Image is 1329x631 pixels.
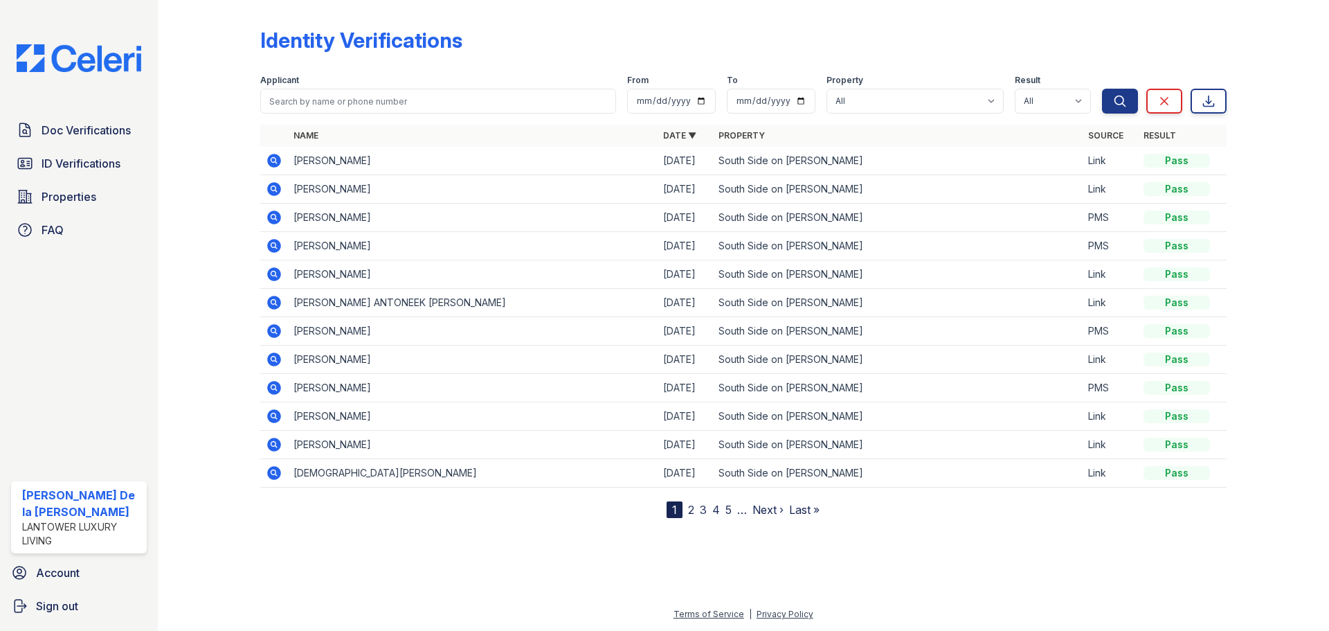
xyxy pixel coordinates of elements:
[36,565,80,581] span: Account
[627,75,649,86] label: From
[673,609,744,619] a: Terms of Service
[1143,381,1210,395] div: Pass
[752,503,784,517] a: Next ›
[42,222,64,238] span: FAQ
[713,346,1083,374] td: South Side on [PERSON_NAME]
[6,559,152,587] a: Account
[1143,324,1210,338] div: Pass
[1083,232,1138,260] td: PMS
[260,89,616,114] input: Search by name or phone number
[22,487,141,520] div: [PERSON_NAME] De la [PERSON_NAME]
[826,75,863,86] label: Property
[1083,459,1138,488] td: Link
[713,402,1083,431] td: South Side on [PERSON_NAME]
[1083,289,1138,317] td: Link
[713,374,1083,402] td: South Side on [PERSON_NAME]
[1083,374,1138,402] td: PMS
[1143,438,1210,452] div: Pass
[658,459,713,488] td: [DATE]
[11,216,147,244] a: FAQ
[288,260,658,289] td: [PERSON_NAME]
[789,503,820,517] a: Last »
[288,402,658,431] td: [PERSON_NAME]
[658,147,713,175] td: [DATE]
[658,232,713,260] td: [DATE]
[1143,211,1210,224] div: Pass
[1143,154,1210,168] div: Pass
[1143,267,1210,281] div: Pass
[1083,204,1138,232] td: PMS
[1083,175,1138,204] td: Link
[288,459,658,488] td: [DEMOGRAPHIC_DATA][PERSON_NAME]
[1083,147,1138,175] td: Link
[260,28,462,53] div: Identity Verifications
[1143,239,1210,253] div: Pass
[1143,353,1210,366] div: Pass
[713,147,1083,175] td: South Side on [PERSON_NAME]
[288,431,658,459] td: [PERSON_NAME]
[712,503,720,517] a: 4
[1143,182,1210,196] div: Pass
[1143,296,1210,310] div: Pass
[11,116,147,144] a: Doc Verifications
[725,503,732,517] a: 5
[713,232,1083,260] td: South Side on [PERSON_NAME]
[1143,466,1210,480] div: Pass
[288,232,658,260] td: [PERSON_NAME]
[700,503,707,517] a: 3
[658,402,713,431] td: [DATE]
[288,374,658,402] td: [PERSON_NAME]
[288,147,658,175] td: [PERSON_NAME]
[1088,130,1123,141] a: Source
[42,155,120,172] span: ID Verifications
[1083,346,1138,374] td: Link
[288,175,658,204] td: [PERSON_NAME]
[22,520,141,548] div: Lantower Luxury Living
[1143,130,1176,141] a: Result
[42,188,96,205] span: Properties
[688,503,694,517] a: 2
[713,204,1083,232] td: South Side on [PERSON_NAME]
[713,431,1083,459] td: South Side on [PERSON_NAME]
[6,44,152,72] img: CE_Logo_Blue-a8612792a0a2168367f1c8372b55b34899dd931a85d93a1a3d3e32e68fde9ad4.png
[658,317,713,346] td: [DATE]
[663,130,696,141] a: Date ▼
[42,122,131,139] span: Doc Verifications
[11,183,147,211] a: Properties
[658,289,713,317] td: [DATE]
[6,592,152,620] a: Sign out
[288,346,658,374] td: [PERSON_NAME]
[749,609,752,619] div: |
[288,317,658,346] td: [PERSON_NAME]
[658,260,713,289] td: [DATE]
[658,204,713,232] td: [DATE]
[260,75,299,86] label: Applicant
[667,501,682,518] div: 1
[718,130,765,141] a: Property
[727,75,738,86] label: To
[757,609,813,619] a: Privacy Policy
[11,150,147,177] a: ID Verifications
[288,204,658,232] td: [PERSON_NAME]
[288,289,658,317] td: [PERSON_NAME] ANTONEEK [PERSON_NAME]
[1015,75,1040,86] label: Result
[1083,431,1138,459] td: Link
[658,175,713,204] td: [DATE]
[713,459,1083,488] td: South Side on [PERSON_NAME]
[36,598,78,614] span: Sign out
[713,175,1083,204] td: South Side on [PERSON_NAME]
[658,346,713,374] td: [DATE]
[658,374,713,402] td: [DATE]
[293,130,318,141] a: Name
[713,317,1083,346] td: South Side on [PERSON_NAME]
[713,260,1083,289] td: South Side on [PERSON_NAME]
[1083,402,1138,431] td: Link
[737,501,747,518] span: …
[658,431,713,459] td: [DATE]
[1083,317,1138,346] td: PMS
[713,289,1083,317] td: South Side on [PERSON_NAME]
[1083,260,1138,289] td: Link
[1143,409,1210,423] div: Pass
